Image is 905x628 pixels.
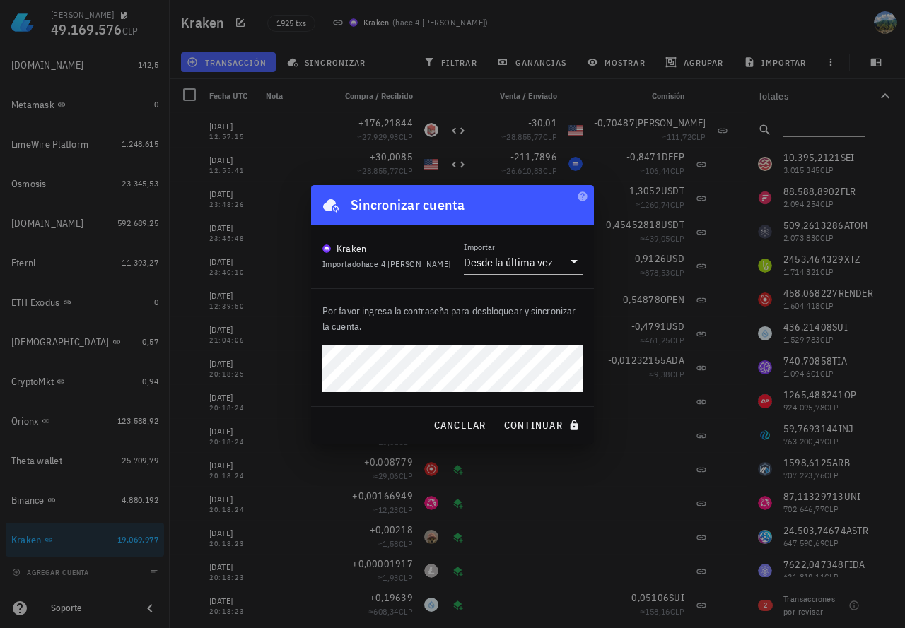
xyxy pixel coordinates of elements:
span: hace 4 [PERSON_NAME] [361,259,451,269]
p: Por favor ingresa la contraseña para desbloquear y sincronizar la cuenta. [322,303,583,334]
span: Importado [322,259,451,269]
span: cancelar [433,419,486,432]
span: continuar [503,419,583,432]
label: Importar [464,242,495,252]
div: Kraken [337,242,367,256]
button: continuar [498,413,588,438]
button: cancelar [427,413,491,438]
div: Desde la última vez [464,255,553,269]
div: Sincronizar cuenta [351,194,465,216]
div: ImportarDesde la última vez [464,250,583,274]
img: krakenfx [322,244,331,253]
